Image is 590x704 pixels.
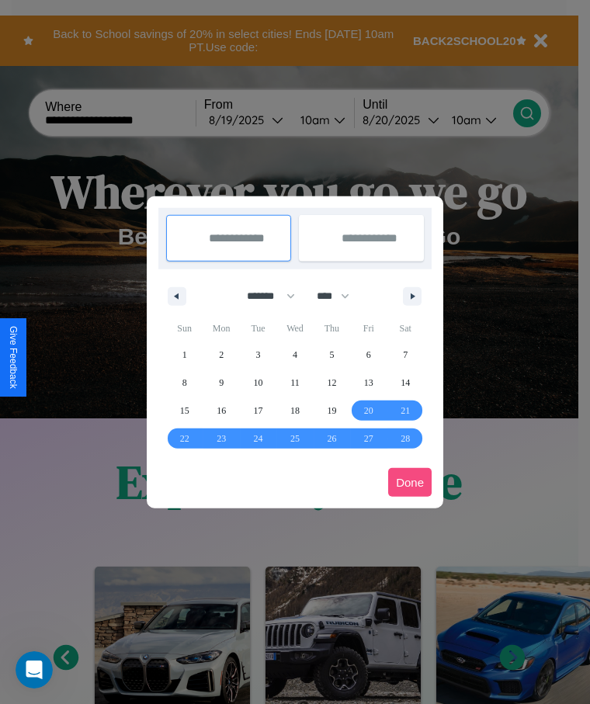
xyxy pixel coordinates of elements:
[166,425,203,453] button: 22
[401,369,410,397] span: 14
[203,369,239,397] button: 9
[314,425,350,453] button: 26
[290,369,300,397] span: 11
[387,369,424,397] button: 14
[401,397,410,425] span: 21
[254,425,263,453] span: 24
[8,326,19,389] div: Give Feedback
[387,316,424,341] span: Sat
[219,369,224,397] span: 9
[314,397,350,425] button: 19
[276,316,313,341] span: Wed
[16,651,53,688] iframe: Intercom live chat
[240,316,276,341] span: Tue
[180,425,189,453] span: 22
[388,468,432,497] button: Done
[240,341,276,369] button: 3
[203,397,239,425] button: 16
[182,369,187,397] span: 8
[350,369,387,397] button: 13
[203,425,239,453] button: 23
[254,397,263,425] span: 17
[219,341,224,369] span: 2
[329,341,334,369] span: 5
[387,341,424,369] button: 7
[403,341,408,369] span: 7
[350,397,387,425] button: 20
[327,425,336,453] span: 26
[293,341,297,369] span: 4
[276,397,313,425] button: 18
[290,425,300,453] span: 25
[387,425,424,453] button: 28
[364,397,373,425] span: 20
[276,425,313,453] button: 25
[327,397,336,425] span: 19
[217,425,226,453] span: 23
[364,425,373,453] span: 27
[256,341,261,369] span: 3
[240,397,276,425] button: 17
[314,341,350,369] button: 5
[240,369,276,397] button: 10
[203,316,239,341] span: Mon
[166,397,203,425] button: 15
[387,397,424,425] button: 21
[166,369,203,397] button: 8
[217,397,226,425] span: 16
[254,369,263,397] span: 10
[327,369,336,397] span: 12
[364,369,373,397] span: 13
[180,397,189,425] span: 15
[290,397,300,425] span: 18
[203,341,239,369] button: 2
[314,316,350,341] span: Thu
[314,369,350,397] button: 12
[350,316,387,341] span: Fri
[182,341,187,369] span: 1
[166,341,203,369] button: 1
[350,425,387,453] button: 27
[276,341,313,369] button: 4
[350,341,387,369] button: 6
[366,341,371,369] span: 6
[276,369,313,397] button: 11
[401,425,410,453] span: 28
[166,316,203,341] span: Sun
[240,425,276,453] button: 24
